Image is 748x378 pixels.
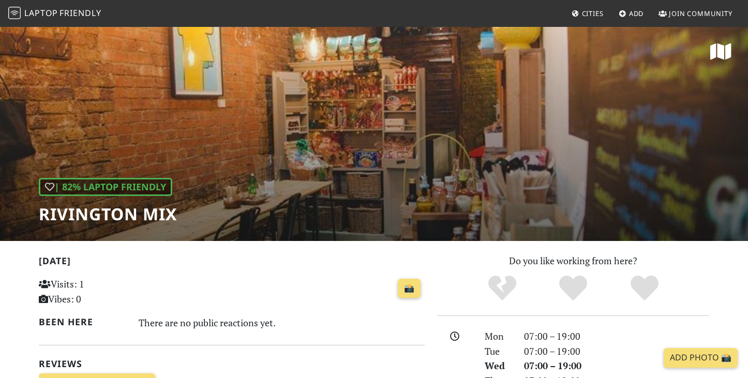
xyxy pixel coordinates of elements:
div: | 82% Laptop Friendly [39,178,172,196]
h2: Reviews [39,358,425,369]
span: Friendly [59,7,101,19]
a: 📸 [398,279,421,298]
div: 07:00 – 19:00 [518,358,715,373]
h2: Been here [39,316,126,327]
div: Tue [478,344,518,359]
div: 07:00 – 19:00 [518,344,715,359]
div: 07:00 – 19:00 [518,329,715,344]
span: Join Community [669,9,732,18]
img: LaptopFriendly [8,7,21,19]
span: Laptop [24,7,58,19]
span: Cities [582,9,604,18]
a: Join Community [654,4,737,23]
div: Wed [478,358,518,373]
p: Do you like working from here? [437,253,709,268]
div: Definitely! [609,274,680,303]
div: No [467,274,538,303]
p: Visits: 1 Vibes: 0 [39,277,159,307]
span: Add [629,9,644,18]
a: Cities [567,4,608,23]
a: Add [615,4,648,23]
h2: [DATE] [39,255,425,270]
a: LaptopFriendly LaptopFriendly [8,5,101,23]
div: There are no public reactions yet. [139,314,425,331]
div: Yes [537,274,609,303]
a: Add Photo 📸 [664,348,738,368]
div: Mon [478,329,518,344]
h1: Rivington Mix [39,204,177,224]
